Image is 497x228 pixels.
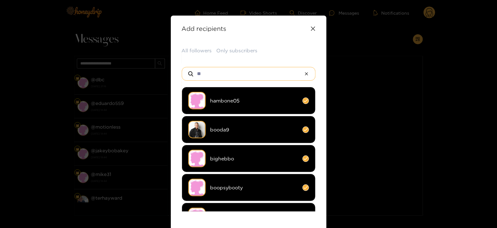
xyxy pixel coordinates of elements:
span: booda9 [210,126,298,133]
img: no-avatar.png [188,208,206,225]
strong: Add recipients [182,25,227,32]
img: no-avatar.png [188,150,206,167]
img: xocgr-male-model-photography-fort-lauderdale-0016.jpg [188,121,206,138]
span: boopsybooty [210,184,298,191]
span: hambone05 [210,97,298,104]
img: no-avatar.png [188,92,206,109]
button: All followers [182,47,212,54]
span: bighebbo [210,155,298,162]
img: no-avatar.png [188,179,206,196]
button: Only subscribers [217,47,258,54]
